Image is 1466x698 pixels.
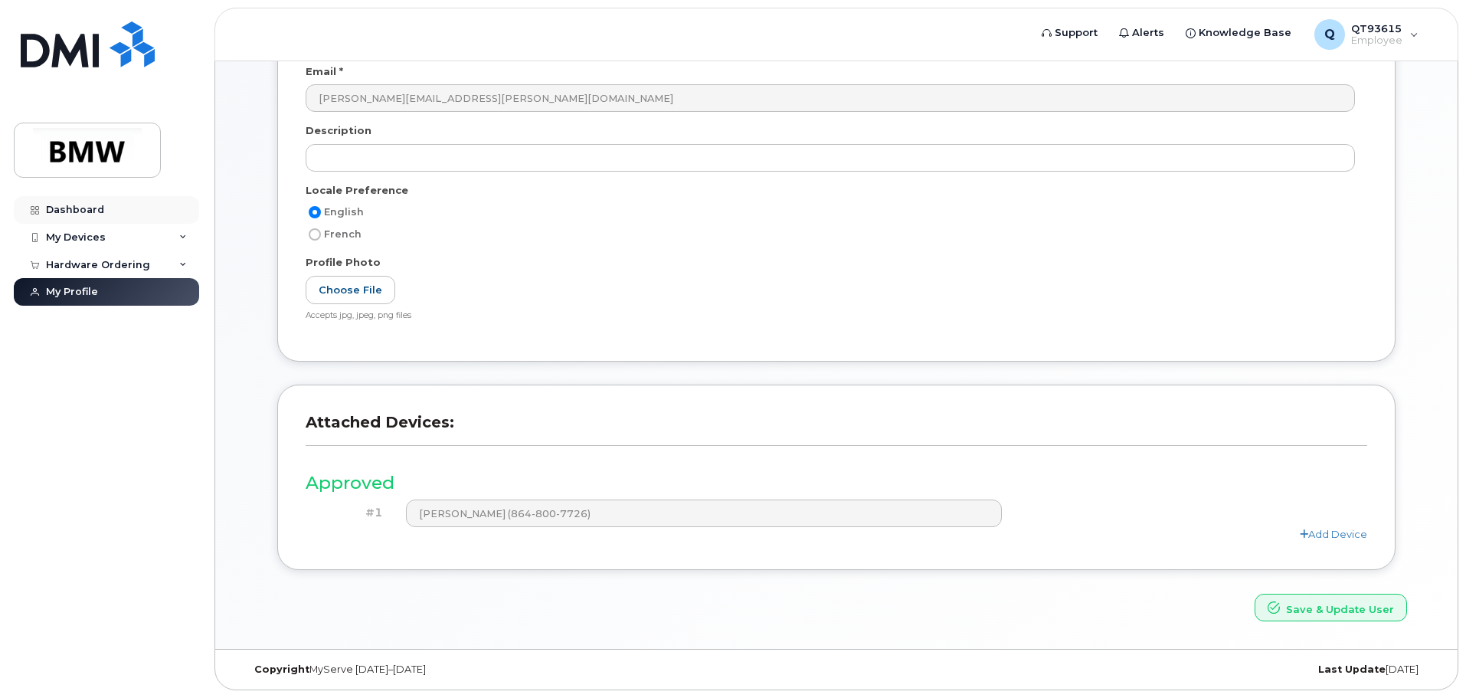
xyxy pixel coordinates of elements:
[1318,664,1386,675] strong: Last Update
[309,206,321,218] input: English
[1034,664,1430,676] div: [DATE]
[1399,631,1455,687] iframe: Messenger Launcher
[1255,594,1407,622] button: Save & Update User
[306,123,371,138] label: Description
[254,664,309,675] strong: Copyright
[1351,22,1402,34] span: QT93615
[306,255,381,270] label: Profile Photo
[317,506,383,519] h4: #1
[1304,19,1429,50] div: QT93615
[324,206,364,218] span: English
[1199,25,1291,41] span: Knowledge Base
[1108,18,1175,48] a: Alerts
[324,228,362,240] span: French
[309,228,321,241] input: French
[306,276,395,304] label: Choose File
[1175,18,1302,48] a: Knowledge Base
[306,474,1367,493] h3: Approved
[306,64,343,79] label: Email *
[1351,34,1402,47] span: Employee
[243,664,639,676] div: MyServe [DATE]–[DATE]
[306,183,408,198] label: Locale Preference
[1055,25,1098,41] span: Support
[306,413,1367,446] h3: Attached Devices:
[306,310,1355,322] div: Accepts jpg, jpeg, png files
[1132,25,1164,41] span: Alerts
[1300,528,1367,540] a: Add Device
[1324,25,1335,44] span: Q
[1031,18,1108,48] a: Support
